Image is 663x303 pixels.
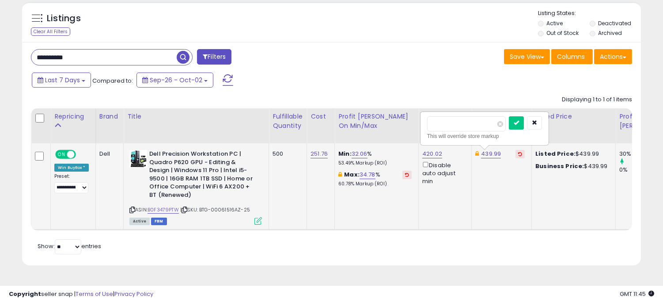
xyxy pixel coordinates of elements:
div: ASIN: [129,150,262,224]
span: | SKU: BTG-00061516AZ-25 [180,206,250,213]
a: 420.02 [422,150,442,158]
label: Deactivated [598,19,631,27]
span: Compared to: [92,77,133,85]
b: Listed Price: [535,150,576,158]
span: Show: entries [38,242,101,250]
button: Last 7 Days [32,73,91,88]
div: 500 [273,150,300,158]
a: 439.99 [481,150,501,158]
span: ON [56,151,67,158]
div: Title [127,112,265,121]
div: Fulfillable Quantity [273,112,303,130]
b: Min: [338,150,352,158]
a: 32.06 [352,150,367,158]
div: Displaying 1 to 1 of 1 items [562,96,632,104]
a: Terms of Use [76,290,113,298]
a: B0F3479PTW [148,206,179,214]
p: 53.49% Markup (ROI) [338,160,412,166]
span: Last 7 Days [45,76,80,84]
button: Sep-26 - Oct-02 [136,73,213,88]
div: % [338,150,412,166]
b: Business Price: [535,162,584,170]
div: $439.99 [535,150,609,158]
a: 251.76 [311,150,328,158]
button: Columns [551,49,593,64]
div: Win BuyBox * [54,164,89,172]
div: Listed Price [535,112,612,121]
span: 2025-10-10 11:45 GMT [620,290,654,298]
div: This will override store markup [427,132,542,141]
span: Columns [557,52,585,61]
div: Profit [PERSON_NAME] on Min/Max [338,112,415,130]
div: Disable auto adjust min [422,160,465,185]
a: 34.78 [360,170,375,179]
label: Archived [598,29,622,37]
div: % [338,171,412,187]
button: Actions [594,49,632,64]
span: Sep-26 - Oct-02 [150,76,202,84]
span: FBM [151,218,167,225]
p: 60.78% Markup (ROI) [338,181,412,187]
div: Dell [99,150,117,158]
div: $439.99 [535,162,609,170]
label: Out of Stock [546,29,579,37]
div: seller snap | | [9,290,153,299]
th: The percentage added to the cost of goods (COGS) that forms the calculator for Min & Max prices. [335,108,419,143]
img: 51AytVHPgkL._SL40_.jpg [129,150,147,168]
a: Privacy Policy [114,290,153,298]
div: Repricing [54,112,92,121]
span: All listings currently available for purchase on Amazon [129,218,150,225]
p: Listing States: [538,9,641,18]
div: Clear All Filters [31,27,70,36]
b: Max: [344,170,360,179]
span: OFF [75,151,89,158]
button: Save View [504,49,550,64]
button: Filters [197,49,231,65]
b: Dell Precision Workstation PC | Quadro P620 GPU - Editing & Design | Windows 11 Pro | Intel i5-95... [149,150,257,201]
strong: Copyright [9,290,41,298]
div: Brand [99,112,120,121]
label: Active [546,19,563,27]
div: Cost [311,112,331,121]
h5: Listings [47,12,81,25]
div: Preset: [54,173,89,193]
